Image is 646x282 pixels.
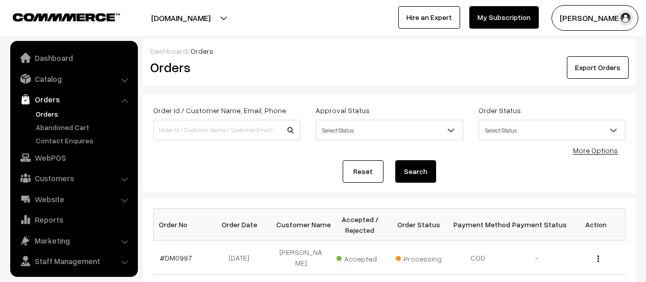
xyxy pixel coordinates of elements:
img: COMMMERCE [13,13,120,21]
th: Customer Name [272,209,331,241]
th: Action [566,209,626,241]
button: Search [395,160,436,183]
a: Marketing [13,231,134,250]
th: Order No [154,209,213,241]
th: Order Date [212,209,272,241]
a: Catalog [13,70,134,88]
div: / [150,46,629,56]
span: Select Status [478,120,626,140]
a: WebPOS [13,148,134,167]
a: COMMMERCE [13,10,102,23]
th: Accepted / Rejected [330,209,390,241]
span: Orders [190,47,213,55]
a: Dashboard [13,49,134,67]
a: Staff Management [13,252,134,270]
a: Reset [343,160,384,183]
th: Order Status [390,209,449,241]
img: Menu [597,255,599,262]
a: Hire an Expert [398,6,460,29]
a: Customers [13,169,134,187]
h2: Orders [150,59,299,75]
td: - [508,241,567,275]
a: Dashboard [150,47,187,55]
a: Orders [13,90,134,109]
a: Reports [13,210,134,229]
span: Select Status [316,121,462,139]
label: Order Id / Customer Name, Email, Phone [153,105,286,116]
span: Processing [396,251,447,264]
button: [DOMAIN_NAME] [115,5,246,31]
span: Select Status [316,120,463,140]
button: Export Orders [567,56,629,79]
button: [PERSON_NAME] [552,5,638,31]
a: Website [13,190,134,208]
th: Payment Method [448,209,508,241]
td: COD [448,241,508,275]
label: Approval Status [316,105,370,116]
span: Select Status [479,121,625,139]
a: #DM0997 [160,253,192,262]
span: Accepted [337,251,388,264]
img: user [618,10,633,26]
input: Order Id / Customer Name / Customer Email / Customer Phone [153,120,300,140]
th: Payment Status [508,209,567,241]
td: [DATE] [212,241,272,275]
a: Contact Enquires [33,135,134,146]
a: Orders [33,109,134,119]
a: More Options [573,146,618,155]
a: Abandoned Cart [33,122,134,133]
a: My Subscription [469,6,539,29]
td: [PERSON_NAME] [272,241,331,275]
label: Order Status [478,105,521,116]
